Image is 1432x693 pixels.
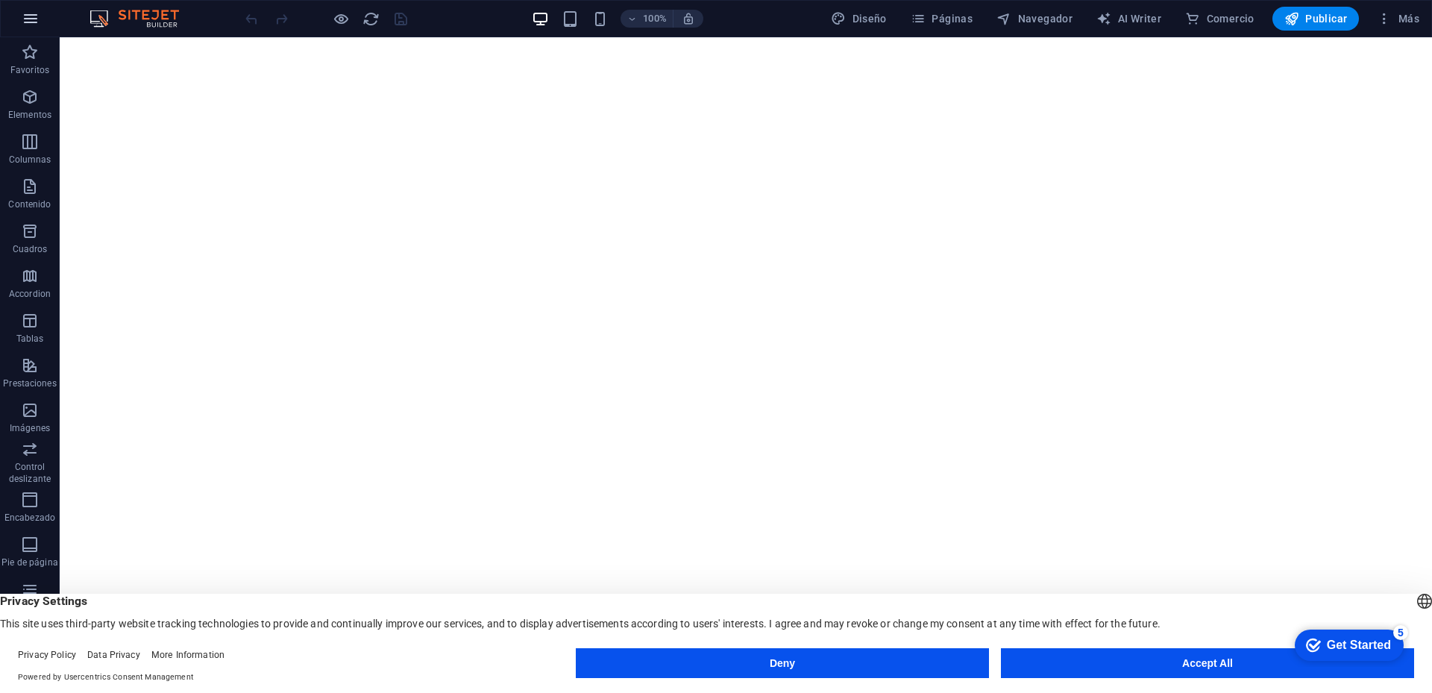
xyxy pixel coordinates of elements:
p: Accordion [9,288,51,300]
button: Haz clic para salir del modo de previsualización y seguir editando [332,10,350,28]
p: Elementos [8,109,51,121]
p: Imágenes [10,422,50,434]
button: Diseño [825,7,893,31]
button: Más [1371,7,1425,31]
div: 5 [110,3,125,18]
div: Get Started 5 items remaining, 0% complete [12,7,121,39]
button: reload [362,10,380,28]
div: Get Started [44,16,108,30]
p: Tablas [16,333,44,345]
img: Editor Logo [86,10,198,28]
button: Navegador [990,7,1078,31]
span: Más [1377,11,1419,26]
span: Publicar [1284,11,1348,26]
button: AI Writer [1090,7,1167,31]
button: Comercio [1179,7,1260,31]
p: Favoritos [10,64,49,76]
button: Páginas [905,7,979,31]
span: Páginas [911,11,973,26]
button: 100% [621,10,673,28]
p: Cuadros [13,243,48,255]
span: Navegador [996,11,1073,26]
i: Volver a cargar página [362,10,380,28]
p: Contenido [8,198,51,210]
button: Publicar [1272,7,1360,31]
i: Al redimensionar, ajustar el nivel de zoom automáticamente para ajustarse al dispositivo elegido. [682,12,695,25]
span: Comercio [1185,11,1254,26]
span: Diseño [831,11,887,26]
p: Columnas [9,154,51,166]
p: Pie de página [1,556,57,568]
p: Encabezado [4,512,55,524]
p: Prestaciones [3,377,56,389]
span: AI Writer [1096,11,1161,26]
h6: 100% [643,10,667,28]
